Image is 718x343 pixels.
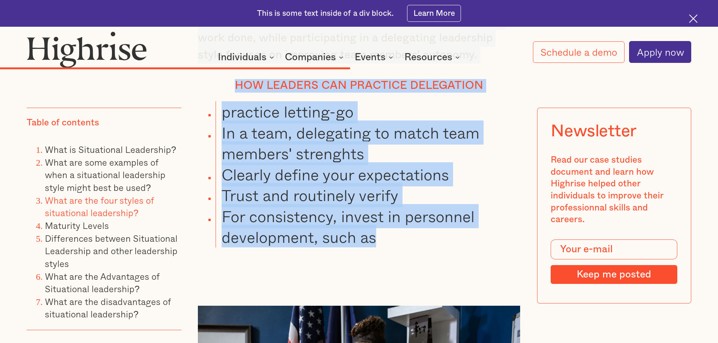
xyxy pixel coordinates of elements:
[285,53,336,62] div: Companies
[551,239,677,284] form: Modal Form
[216,164,520,185] li: Clearly define your expectations
[216,185,520,206] li: Trust and routinely verify
[551,239,677,260] input: Your e-mail
[533,41,625,63] a: Schedule a demo
[27,117,99,129] div: Table of contents
[45,193,154,220] a: What are the four styles of situational leadership?
[404,53,452,62] div: Resources
[551,154,677,226] div: Read our case studies document and learn how Highrise helped other individuals to improve their p...
[45,218,109,232] a: Maturity Levels
[257,8,393,19] div: This is some text inside of a div block.
[45,155,165,194] a: What are some examples of when a situational leadership style might best be used?
[629,41,691,63] a: Apply now
[355,53,386,62] div: Events
[218,53,266,62] div: Individuals
[216,206,520,248] li: For consistency, invest in personnel development, such as
[689,14,698,23] img: Cross icon
[198,79,521,93] h4: How leaders can Practice Delegation
[404,53,462,62] div: Resources
[407,5,461,22] a: Learn More
[285,53,346,62] div: Companies
[218,53,276,62] div: Individuals
[551,121,637,141] div: Newsletter
[45,142,176,156] a: What is Situational Leadership?
[45,294,171,321] a: What are the disadvantages of situational leadership?
[551,265,677,284] input: Keep me posted
[355,53,395,62] div: Events
[45,231,178,270] a: Differences between Situational Leadership and other leadership styles
[45,269,159,296] a: What are the Advantages of Situational leadership?
[27,31,147,67] img: Highrise logo
[216,122,520,164] li: In a team, delegating to match team members' strenghts
[216,101,520,122] li: practice letting-go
